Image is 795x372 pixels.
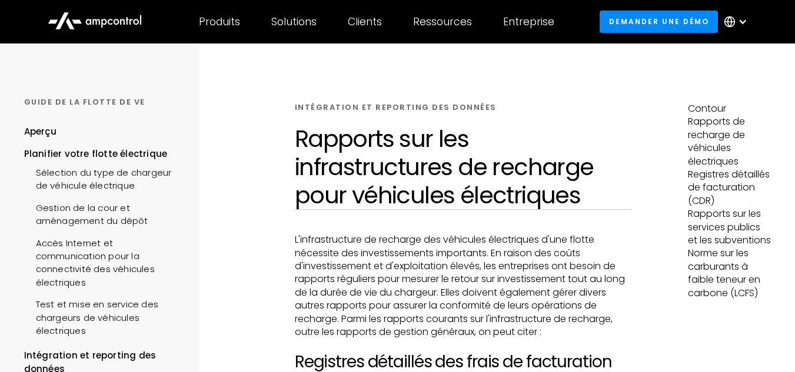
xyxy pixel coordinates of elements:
[36,298,158,337] font: Test et mise en service des chargeurs de véhicules électriques
[295,122,594,212] font: Rapports sur les infrastructures de recharge pour véhicules électriques
[413,15,472,29] font: Ressources
[503,15,554,29] font: Entreprise
[24,96,145,108] font: GUIDE DE LA FLOTTE DE VE
[348,15,382,29] font: Clients
[24,231,183,293] a: Accès Internet et communication pour la connectivité des véhicules électriques
[688,102,726,115] font: Contour
[36,202,148,227] font: Gestion de la cour et aménagement du dépôt
[503,15,554,28] div: Entreprise
[24,292,183,340] a: Test et mise en service des chargeurs de véhicules électriques
[609,16,709,26] font: Demander une démo
[271,15,317,29] font: Solutions
[413,15,472,28] div: Ressources
[348,15,382,28] div: Clients
[295,233,625,339] font: L'infrastructure de recharge des véhicules électriques d'une flotte nécessite des investissements...
[295,102,497,113] font: Intégration et reporting des données
[271,15,317,28] div: Solutions
[24,148,168,160] font: Planifier votre flotte électrique
[24,125,56,138] font: Aperçu
[36,237,155,289] font: Accès Internet et communication pour la connectivité des véhicules électriques
[688,115,745,167] font: Rapports de recharge de véhicules électriques
[600,11,718,32] a: Demander une démo
[36,166,172,192] font: Sélection du type de chargeur de véhicule électrique
[24,125,56,147] a: Aperçu
[199,15,240,29] font: Produits
[24,160,183,196] a: Sélection du type de chargeur de véhicule électrique
[688,207,771,247] font: Rapports sur les services publics et les subventions
[24,196,183,231] a: Gestion de la cour et aménagement du dépôt
[688,167,770,207] font: Registres détaillés de facturation (CDR)
[199,15,240,28] div: Produits
[688,246,760,299] font: Norme sur les carburants à faible teneur en carbone (LCFS)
